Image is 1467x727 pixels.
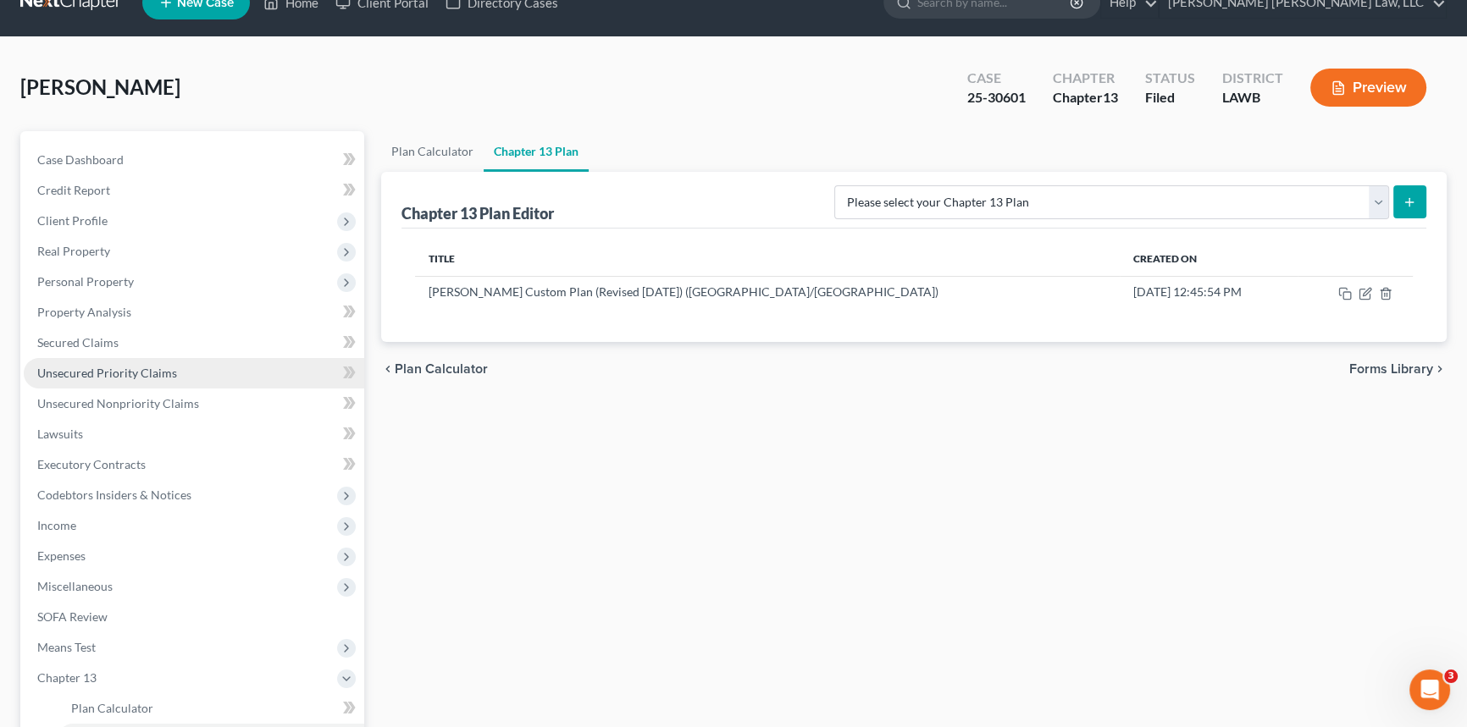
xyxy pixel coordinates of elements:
[37,427,83,441] span: Lawsuits
[1145,69,1195,88] div: Status
[20,74,180,99] span: [PERSON_NAME]
[24,388,364,419] a: Unsecured Nonpriority Claims
[1433,362,1447,376] i: chevron_right
[37,487,191,502] span: Codebtors Insiders & Notices
[415,242,1120,276] th: Title
[381,362,395,376] i: chevron_left
[1120,242,1298,276] th: Created On
[1409,669,1450,710] iframe: Intercom live chat
[395,362,488,376] span: Plan Calculator
[37,183,110,197] span: Credit Report
[24,297,364,328] a: Property Analysis
[1310,69,1426,107] button: Preview
[37,548,86,563] span: Expenses
[37,366,177,380] span: Unsecured Priority Claims
[1444,669,1458,683] span: 3
[401,203,554,223] div: Chapter 13 Plan Editor
[58,693,364,724] a: Plan Calculator
[24,358,364,388] a: Unsecured Priority Claims
[1120,276,1298,308] td: [DATE] 12:45:54 PM
[967,88,1026,107] div: 25-30601
[71,701,153,715] span: Plan Calculator
[37,152,124,167] span: Case Dashboard
[415,276,1120,308] td: [PERSON_NAME] Custom Plan (Revised [DATE]) ([GEOGRAPHIC_DATA]/[GEOGRAPHIC_DATA])
[1053,88,1118,107] div: Chapter
[37,640,96,654] span: Means Test
[24,175,364,206] a: Credit Report
[1053,69,1118,88] div: Chapter
[24,328,364,358] a: Secured Claims
[37,335,119,350] span: Secured Claims
[37,457,146,471] span: Executory Contracts
[1103,89,1118,105] span: 13
[381,362,488,376] button: chevron_left Plan Calculator
[1145,88,1195,107] div: Filed
[24,419,364,449] a: Lawsuits
[484,131,589,172] a: Chapter 13 Plan
[37,396,199,410] span: Unsecured Nonpriority Claims
[37,213,108,228] span: Client Profile
[24,145,364,175] a: Case Dashboard
[1222,69,1283,88] div: District
[1349,362,1447,376] button: Forms Library chevron_right
[24,602,364,632] a: SOFA Review
[24,449,364,480] a: Executory Contracts
[37,244,110,258] span: Real Property
[37,609,108,624] span: SOFA Review
[37,579,113,593] span: Miscellaneous
[37,670,97,685] span: Chapter 13
[1222,88,1283,107] div: LAWB
[37,518,76,532] span: Income
[381,131,484,172] a: Plan Calculator
[37,305,131,319] span: Property Analysis
[1349,362,1433,376] span: Forms Library
[37,274,134,289] span: Personal Property
[967,69,1026,88] div: Case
